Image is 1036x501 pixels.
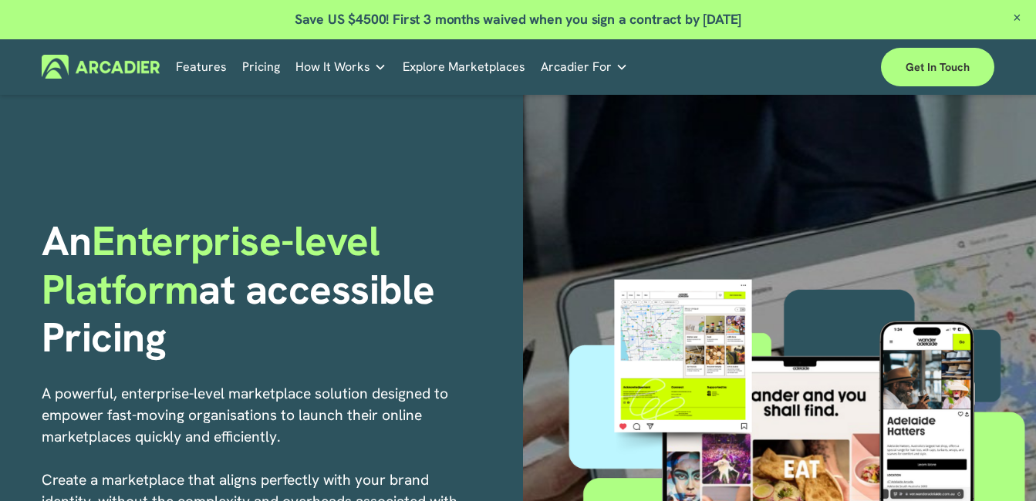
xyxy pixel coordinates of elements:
[959,427,1036,501] iframe: Chat Widget
[881,48,994,86] a: Get in touch
[42,55,160,79] img: Arcadier
[541,55,628,79] a: folder dropdown
[42,217,513,362] h1: An at accessible Pricing
[295,55,386,79] a: folder dropdown
[176,55,227,79] a: Features
[242,55,280,79] a: Pricing
[295,56,370,78] span: How It Works
[403,55,525,79] a: Explore Marketplaces
[541,56,612,78] span: Arcadier For
[42,214,390,316] span: Enterprise-level Platform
